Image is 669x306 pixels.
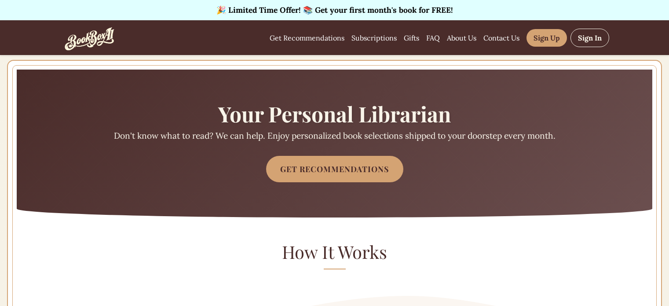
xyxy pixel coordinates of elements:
[483,33,519,43] a: Contact Us
[270,33,344,43] a: Get Recommendations
[426,33,440,43] a: FAQ
[570,29,609,47] a: Sign In
[60,105,609,142] a: Your Personal Librarian Don't know what to read? We can help. Enjoy personalized book selections ...
[266,156,403,182] a: Get Recommendations
[404,33,419,43] a: Gifts
[60,105,609,122] h1: Your Personal Librarian
[526,29,567,47] a: Sign Up
[351,33,397,43] a: Subscriptions
[60,10,120,65] img: BookBoxAI Logo
[17,239,652,269] h2: How It Works
[447,33,476,43] a: About Us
